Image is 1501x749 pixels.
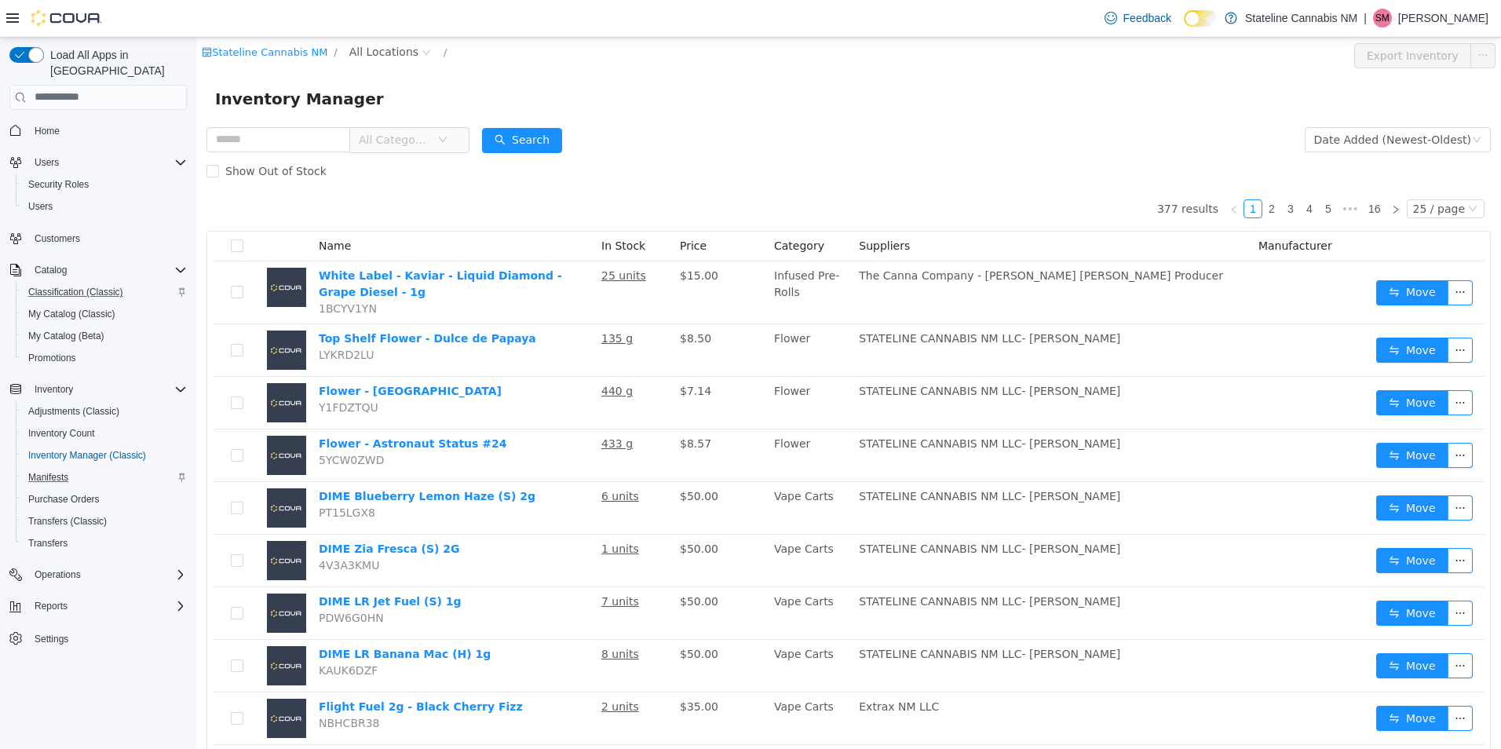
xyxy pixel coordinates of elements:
li: 5 [1123,162,1141,181]
span: PT15LGX8 [122,469,179,481]
span: $8.57 [484,400,515,412]
span: Inventory Manager (Classic) [28,449,146,462]
td: Vape Carts [572,550,656,602]
span: Adjustments (Classic) [28,405,119,418]
i: icon: shop [5,9,16,20]
a: Adjustments (Classic) [22,402,126,421]
span: Home [35,125,60,137]
button: Operations [28,565,87,584]
button: icon: swapMove [1180,405,1252,430]
button: icon: ellipsis [1251,458,1276,483]
a: Promotions [22,349,82,367]
span: STATELINE CANNABIS NM LLC- [PERSON_NAME] [663,505,924,517]
span: Inventory Count [28,427,95,440]
div: Date Added (Newest-Oldest) [1118,90,1275,114]
td: Vape Carts [572,497,656,550]
span: 1BCYV1YN [122,265,181,277]
button: icon: swapMove [1180,510,1252,535]
button: icon: searchSearch [286,90,366,115]
span: $7.14 [484,347,515,360]
button: Catalog [28,261,73,280]
li: Next 5 Pages [1141,162,1167,181]
span: Load All Apps in [GEOGRAPHIC_DATA] [44,47,187,79]
a: My Catalog (Beta) [22,327,111,345]
a: Security Roles [22,175,95,194]
span: Users [35,156,59,169]
a: Transfers (Classic) [22,512,113,531]
td: Vape Carts [572,655,656,707]
a: Home [28,122,66,141]
div: 25 / page [1217,163,1269,180]
button: icon: ellipsis [1251,563,1276,588]
img: Flower - Astronaut Status #24 placeholder [71,398,110,437]
li: 2 [1066,162,1085,181]
button: icon: ellipsis [1251,510,1276,535]
a: DIME Zia Fresca (S) 2G [122,505,263,517]
a: Purchase Orders [22,490,106,509]
img: DIME Zia Fresca (S) 2G placeholder [71,503,110,543]
span: Inventory [35,383,73,396]
button: icon: swapMove [1180,300,1252,325]
p: [PERSON_NAME] [1398,9,1488,27]
span: Customers [28,228,187,248]
a: Feedback [1098,2,1178,34]
span: Catalog [28,261,187,280]
button: Users [28,153,65,172]
span: KAUK6DZF [122,627,181,639]
span: PDW6G0HN [122,574,188,586]
div: Samuel Munoz [1373,9,1392,27]
img: DIME LR Banana Mac (H) 1g placeholder [71,608,110,648]
span: STATELINE CANNABIS NM LLC- [PERSON_NAME] [663,557,924,570]
a: Settings [28,630,75,649]
button: Adjustments (Classic) [16,400,193,422]
li: 3 [1085,162,1104,181]
span: Classification (Classic) [28,286,123,298]
i: icon: down [1272,166,1281,177]
button: icon: ellipsis [1274,5,1299,31]
i: icon: right [1195,167,1204,177]
a: icon: shopStateline Cannabis NM [5,9,131,20]
span: Category [578,202,628,214]
td: Vape Carts [572,602,656,655]
u: 135 g [405,294,436,307]
p: Stateline Cannabis NM [1245,9,1357,27]
u: 7 units [405,557,443,570]
button: Export Inventory [1158,5,1275,31]
span: Inventory Manager (Classic) [22,446,187,465]
span: Settings [28,628,187,648]
span: Operations [35,568,81,581]
li: Previous Page [1028,162,1047,181]
button: icon: ellipsis [1251,616,1276,641]
span: STATELINE CANNABIS NM LLC- [PERSON_NAME] [663,400,924,412]
span: STATELINE CANNABIS NM LLC- [PERSON_NAME] [663,347,924,360]
a: Top Shelf Flower - Dulce de Papaya [122,294,340,307]
span: Inventory [28,380,187,399]
button: My Catalog (Classic) [16,303,193,325]
button: icon: swapMove [1180,563,1252,588]
span: Classification (Classic) [22,283,187,301]
button: Inventory [3,378,193,400]
img: DIME Blueberry Lemon Haze (S) 2g placeholder [71,451,110,490]
img: Flower - Cranebow City placeholder [71,345,110,385]
span: $15.00 [484,232,522,244]
u: 440 g [405,347,436,360]
span: Manifests [28,471,68,484]
li: 4 [1104,162,1123,181]
a: My Catalog (Classic) [22,305,122,323]
img: DIME LR Jet Fuel (S) 1g placeholder [71,556,110,595]
u: 25 units [405,232,450,244]
img: Cova [31,10,102,26]
span: All Locations [153,5,222,23]
span: Customers [35,232,80,245]
span: Manifests [22,468,187,487]
span: NBHCBR38 [122,679,184,692]
u: 6 units [405,452,443,465]
span: Catalog [35,264,67,276]
span: Users [28,153,187,172]
button: Home [3,119,193,142]
li: 1 [1047,162,1066,181]
a: Classification (Classic) [22,283,130,301]
button: Reports [28,597,74,616]
button: icon: swapMove [1180,243,1252,268]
